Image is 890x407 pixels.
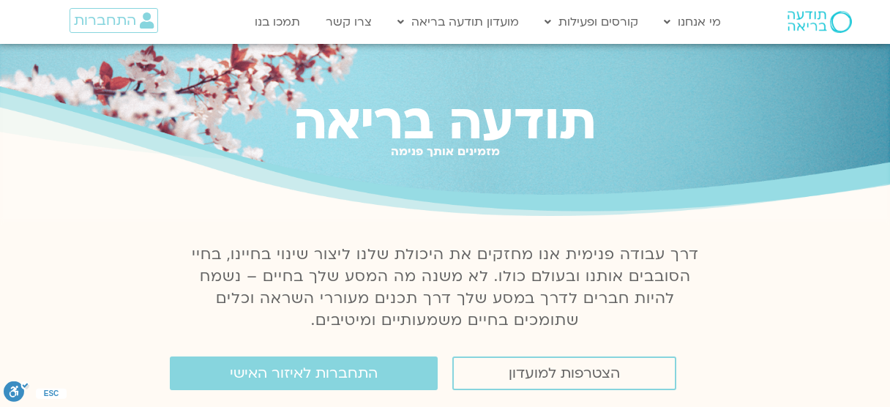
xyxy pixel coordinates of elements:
img: תודעה בריאה [788,11,852,33]
a: התחברות לאיזור האישי [170,356,438,390]
span: הצטרפות למועדון [509,365,620,381]
a: התחברות [70,8,158,33]
a: מועדון תודעה בריאה [390,8,526,36]
a: הצטרפות למועדון [452,356,676,390]
a: קורסים ופעילות [537,8,646,36]
span: התחברות [74,12,136,29]
span: התחברות לאיזור האישי [230,365,378,381]
p: דרך עבודה פנימית אנו מחזקים את היכולת שלנו ליצור שינוי בחיינו, בחיי הסובבים אותנו ובעולם כולו. לא... [183,244,707,332]
a: תמכו בנו [247,8,307,36]
a: צרו קשר [318,8,379,36]
a: מי אנחנו [657,8,728,36]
